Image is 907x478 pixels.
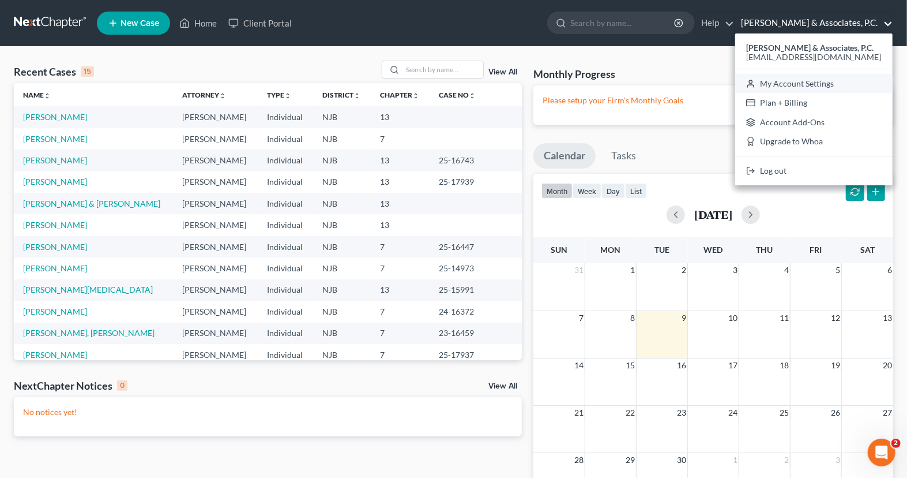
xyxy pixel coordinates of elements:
[727,311,739,325] span: 10
[258,171,313,193] td: Individual
[676,406,687,420] span: 23
[219,92,226,99] i: unfold_more
[371,236,430,257] td: 7
[732,263,739,277] span: 3
[573,358,585,372] span: 14
[676,453,687,467] span: 30
[430,279,522,301] td: 25-15991
[23,112,87,122] a: [PERSON_NAME]
[173,193,257,214] td: [PERSON_NAME]
[313,344,371,365] td: NJB
[412,92,419,99] i: unfold_more
[625,183,647,199] button: list
[624,358,636,372] span: 15
[601,183,625,199] button: day
[313,236,371,257] td: NJB
[488,68,517,76] a: View All
[371,323,430,344] td: 7
[81,66,94,77] div: 15
[173,323,257,344] td: [PERSON_NAME]
[173,344,257,365] td: [PERSON_NAME]
[371,214,430,236] td: 13
[680,263,687,277] span: 2
[23,199,160,208] a: [PERSON_NAME] & [PERSON_NAME]
[430,257,522,279] td: 25-14973
[430,301,522,322] td: 24-16372
[746,43,874,53] strong: [PERSON_NAME] & Associates, P.C.
[695,13,734,33] a: Help
[258,344,313,365] td: Individual
[44,92,51,99] i: unfold_more
[882,311,893,325] span: 13
[624,453,636,467] span: 29
[783,263,790,277] span: 4
[573,183,601,199] button: week
[322,91,360,99] a: Districtunfold_more
[868,439,895,466] iframe: Intercom live chat
[173,257,257,279] td: [PERSON_NAME]
[258,236,313,257] td: Individual
[430,323,522,344] td: 23-16459
[23,285,153,294] a: [PERSON_NAME][MEDICAL_DATA]
[886,263,893,277] span: 6
[258,257,313,279] td: Individual
[551,245,567,255] span: Sun
[735,33,893,185] div: [PERSON_NAME] & Associates, P.C.
[371,279,430,301] td: 13
[313,193,371,214] td: NJB
[23,91,51,99] a: Nameunfold_more
[573,263,585,277] span: 31
[757,245,773,255] span: Thu
[778,406,790,420] span: 25
[23,242,87,252] a: [PERSON_NAME]
[834,263,841,277] span: 5
[570,12,676,33] input: Search by name...
[629,311,636,325] span: 8
[182,91,226,99] a: Attorneyunfold_more
[267,91,291,99] a: Typeunfold_more
[313,106,371,128] td: NJB
[173,150,257,171] td: [PERSON_NAME]
[735,13,893,33] a: [PERSON_NAME] & Associates, P.C.
[23,328,155,338] a: [PERSON_NAME], [PERSON_NAME]
[735,93,893,113] a: Plan + Billing
[23,307,87,316] a: [PERSON_NAME]
[23,263,87,273] a: [PERSON_NAME]
[23,155,87,165] a: [PERSON_NAME]
[23,350,87,360] a: [PERSON_NAME]
[380,91,419,99] a: Chapterunfold_more
[810,245,822,255] span: Fri
[371,193,430,214] td: 13
[23,177,87,186] a: [PERSON_NAME]
[258,193,313,214] td: Individual
[735,113,893,132] a: Account Add-Ons
[313,128,371,150] td: NJB
[313,323,371,344] td: NJB
[313,171,371,193] td: NJB
[541,183,573,199] button: month
[371,150,430,171] td: 13
[258,301,313,322] td: Individual
[353,92,360,99] i: unfold_more
[313,150,371,171] td: NJB
[694,208,732,221] h2: [DATE]
[117,380,127,391] div: 0
[371,171,430,193] td: 13
[578,311,585,325] span: 7
[371,344,430,365] td: 7
[778,358,790,372] span: 18
[258,106,313,128] td: Individual
[735,74,893,94] a: My Account Settings
[371,106,430,128] td: 13
[258,150,313,171] td: Individual
[284,92,291,99] i: unfold_more
[830,358,841,372] span: 19
[173,301,257,322] td: [PERSON_NAME]
[573,453,585,467] span: 28
[543,95,884,106] p: Please setup your Firm's Monthly Goals
[727,406,739,420] span: 24
[654,245,669,255] span: Tue
[834,453,841,467] span: 3
[223,13,298,33] a: Client Portal
[533,67,615,81] h3: Monthly Progress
